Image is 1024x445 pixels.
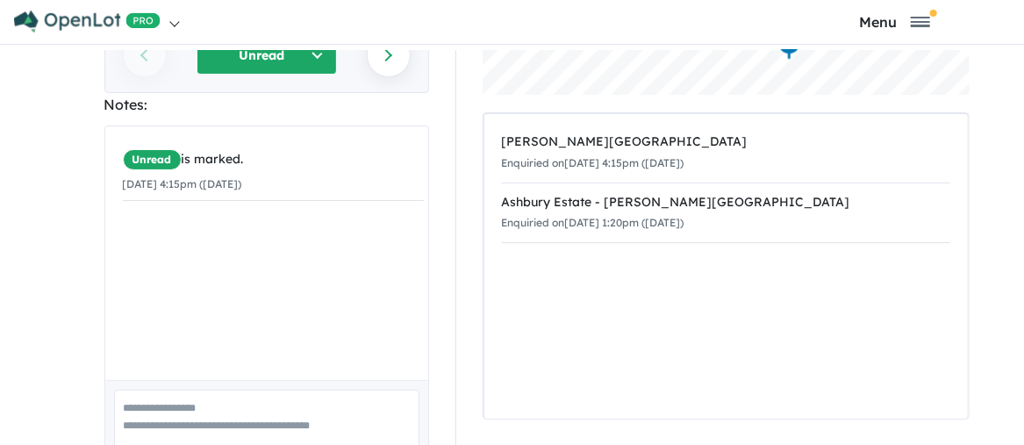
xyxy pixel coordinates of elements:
a: Ashbury Estate - [PERSON_NAME][GEOGRAPHIC_DATA]Enquiried on[DATE] 1:20pm ([DATE]) [502,183,950,244]
button: Unread [197,37,337,75]
span: Unread [123,149,182,170]
div: [PERSON_NAME][GEOGRAPHIC_DATA] [502,132,950,153]
small: Enquiried on [DATE] 4:15pm ([DATE]) [502,156,684,169]
small: [DATE] 4:15pm ([DATE]) [123,177,242,190]
img: Openlot PRO Logo White [14,11,161,32]
small: Enquiried on [DATE] 1:20pm ([DATE]) [502,216,684,229]
div: is marked. [123,149,424,170]
button: Toggle navigation [770,13,1020,30]
div: Ashbury Estate - [PERSON_NAME][GEOGRAPHIC_DATA] [502,192,950,213]
a: [PERSON_NAME][GEOGRAPHIC_DATA]Enquiried on[DATE] 4:15pm ([DATE]) [502,123,950,183]
div: Notes: [104,93,429,117]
